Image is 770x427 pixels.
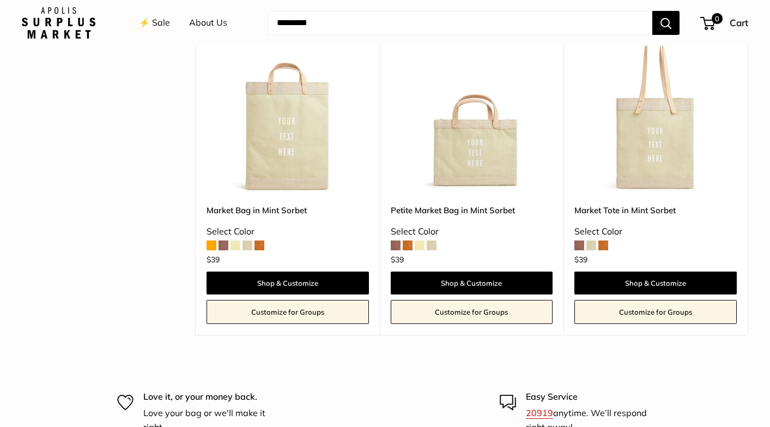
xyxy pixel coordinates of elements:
[207,300,369,324] a: Customize for Groups
[391,31,553,194] a: Petite Market Bag in Mint SorbetPetite Market Bag in Mint Sorbet
[391,272,553,294] a: Shop & Customize
[207,31,369,194] img: Market Bag in Mint Sorbet
[574,204,737,216] a: Market Tote in Mint Sorbet
[207,224,369,240] div: Select Color
[391,224,553,240] div: Select Color
[574,31,737,194] a: Market Tote in Mint SorbetMarket Tote in Mint Sorbet
[207,272,369,294] a: Shop & Customize
[143,390,270,404] p: Love it, or your money back.
[391,31,553,194] img: Petite Market Bag in Mint Sorbet
[207,255,220,264] span: $39
[189,15,227,31] a: About Us
[574,300,737,324] a: Customize for Groups
[652,11,680,35] button: Search
[574,255,587,264] span: $39
[526,407,553,418] a: 20919
[22,7,95,39] img: Apolis: Surplus Market
[730,17,748,28] span: Cart
[139,15,170,31] a: ⚡️ Sale
[526,390,653,404] p: Easy Service
[574,224,737,240] div: Select Color
[268,11,652,35] input: Search...
[574,31,737,194] img: Market Tote in Mint Sorbet
[207,204,369,216] a: Market Bag in Mint Sorbet
[701,14,748,32] a: 0 Cart
[712,13,723,24] span: 0
[391,255,404,264] span: $39
[391,204,553,216] a: Petite Market Bag in Mint Sorbet
[574,272,737,294] a: Shop & Customize
[207,31,369,194] a: Market Bag in Mint SorbetMarket Bag in Mint Sorbet
[391,300,553,324] a: Customize for Groups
